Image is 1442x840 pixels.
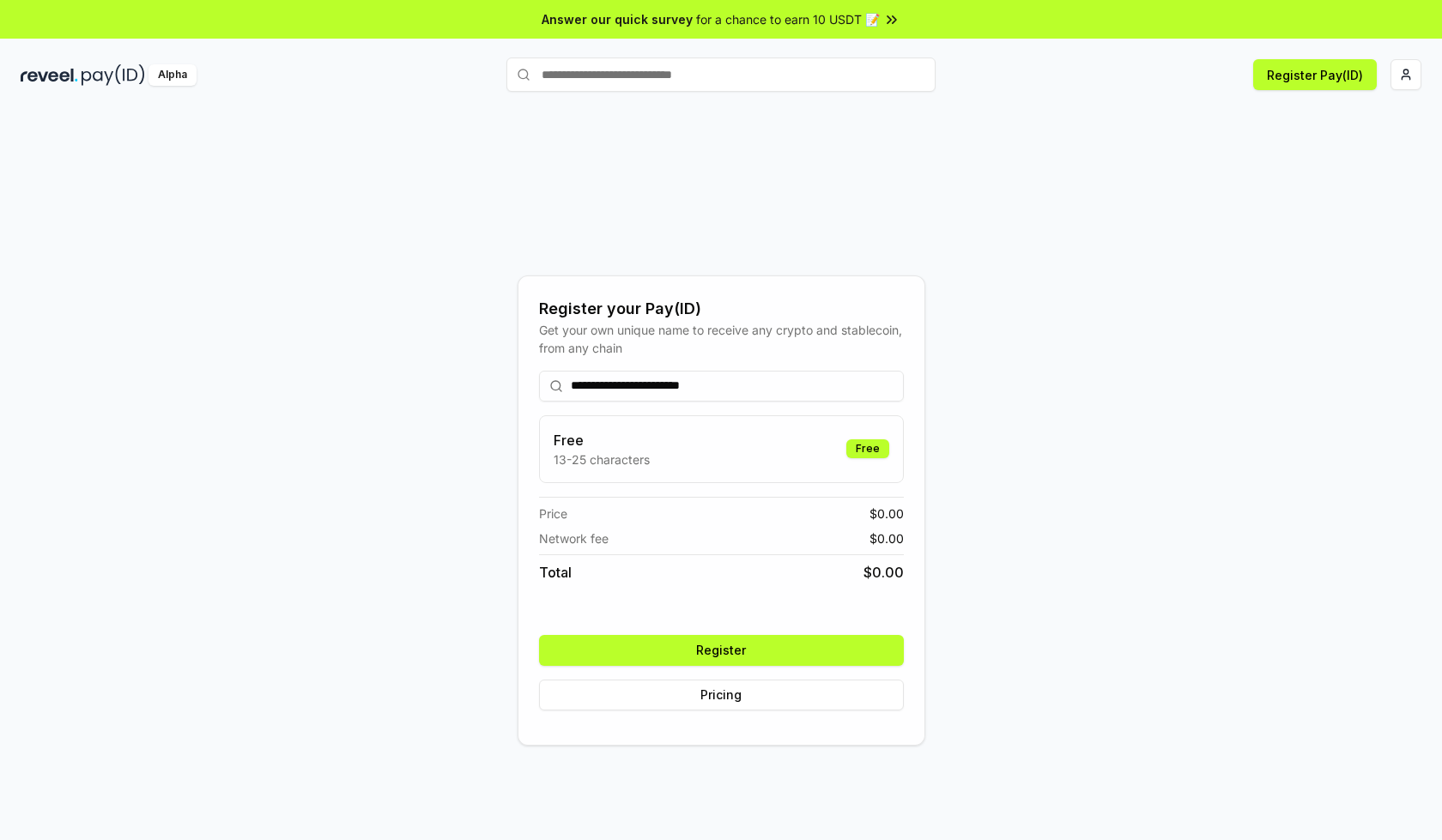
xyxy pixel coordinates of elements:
button: Register [539,635,904,666]
img: pay_id [82,64,145,86]
span: $ 0.00 [863,562,904,583]
span: Price [539,505,567,523]
span: $ 0.00 [869,505,904,523]
p: 13-25 characters [554,450,650,468]
div: Register your Pay(ID) [539,297,904,321]
span: Network fee [539,529,609,547]
h3: Free [554,430,650,450]
span: Answer our quick survey [542,10,693,28]
img: reveel_dark [21,64,78,86]
div: Get your own unique name to receive any crypto and stablecoin, from any chain [539,321,904,357]
span: Total [539,562,572,583]
button: Pricing [539,680,904,710]
div: Free [846,439,889,458]
span: for a chance to earn 10 USDT 📝 [696,10,880,28]
div: Alpha [148,64,197,86]
button: Register Pay(ID) [1253,59,1377,90]
span: $ 0.00 [869,529,904,547]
